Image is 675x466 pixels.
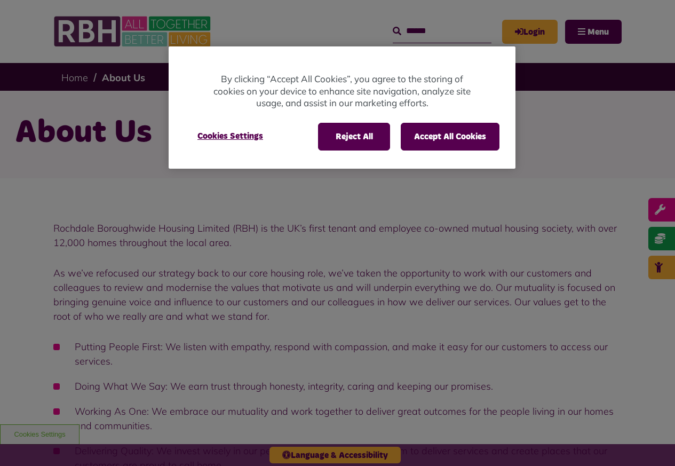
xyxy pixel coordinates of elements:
button: Reject All [318,123,390,151]
button: Cookies Settings [185,123,276,149]
p: By clicking “Accept All Cookies”, you agree to the storing of cookies on your device to enhance s... [211,73,473,109]
button: Accept All Cookies [401,123,499,151]
div: Cookie banner [169,46,515,169]
div: Privacy [169,46,515,169]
